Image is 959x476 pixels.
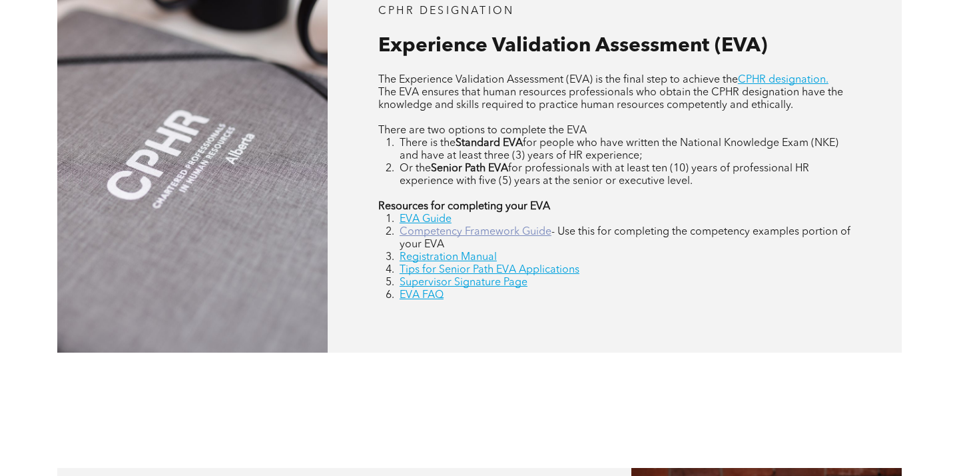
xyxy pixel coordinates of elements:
span: - Use this for completing the competency examples portion of your EVA [400,227,850,250]
strong: Resources for completing your EVA [378,201,550,212]
a: EVA Guide [400,214,452,225]
span: There are two options to complete the EVA [378,125,587,136]
a: Registration Manual [400,252,497,263]
a: EVA FAQ [400,290,444,301]
a: CPHR designation. [738,75,828,85]
a: Tips for Senior Path EVA Applications [400,265,579,275]
strong: Standard EVA [456,138,523,149]
span: The Experience Validation Assessment (EVA) is the final step to achieve the [378,75,738,85]
strong: Senior Path EVA [431,163,508,174]
span: The EVA ensures that human resources professionals who obtain the CPHR designation have the knowl... [378,87,843,111]
span: CPHR DESIGNATION [378,6,514,17]
span: Or the [400,163,431,174]
a: Competency Framework Guide [400,227,551,237]
span: There is the [400,138,456,149]
span: for professionals with at least ten (10) years of professional HR experience with five (5) years ... [400,163,809,187]
a: Supervisor Signature Page [400,277,527,288]
span: for people who have written the National Knowledge Exam (NKE) and have at least three (3) years o... [400,138,838,161]
span: Experience Validation Assessment (EVA) [378,36,767,56]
